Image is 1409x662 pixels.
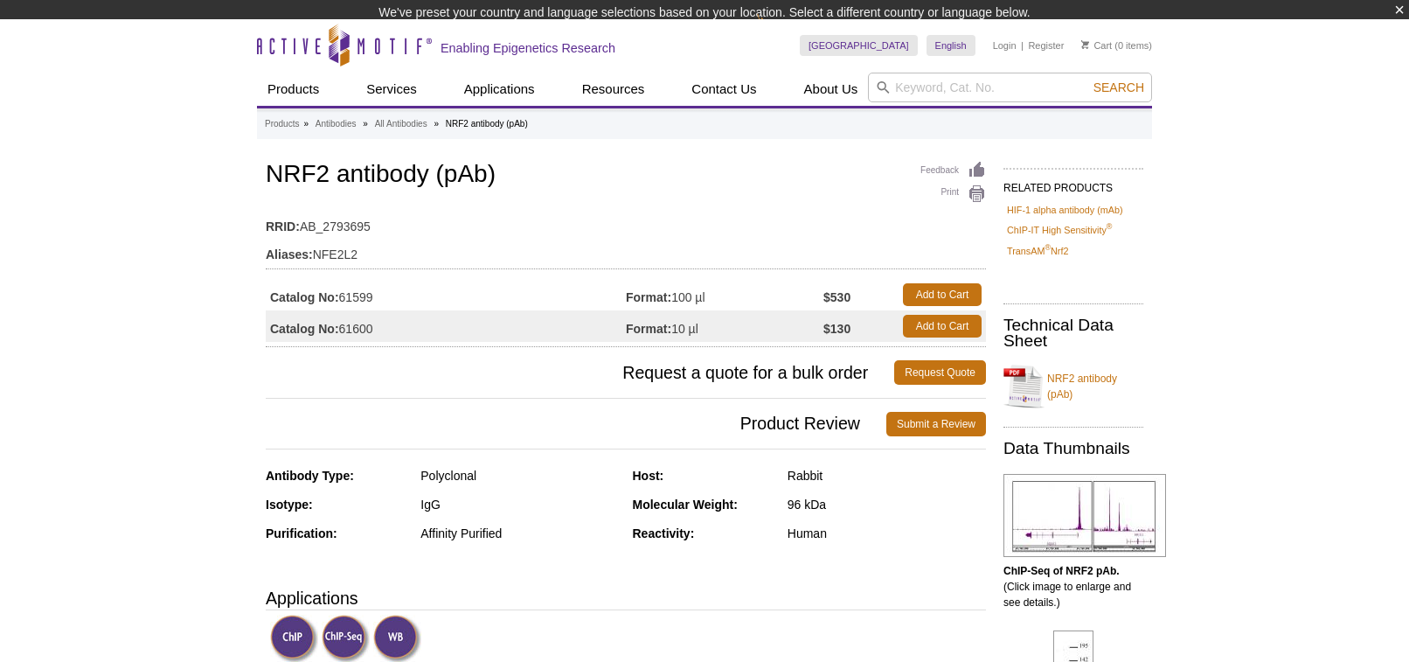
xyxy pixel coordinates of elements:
a: HIF-1 alpha antibody (mAb) [1007,202,1123,218]
strong: Format: [626,321,671,337]
div: Rabbit [788,468,986,484]
span: Product Review [266,412,886,436]
span: Search [1093,80,1144,94]
div: Affinity Purified [420,526,619,541]
strong: RRID: [266,219,300,234]
strong: Aliases: [266,247,313,262]
td: 10 µl [626,310,823,342]
td: 61599 [266,279,626,310]
a: Products [265,116,299,132]
strong: $530 [823,289,850,305]
a: Products [257,73,330,106]
h2: Data Thumbnails [1003,441,1143,456]
a: [GEOGRAPHIC_DATA] [800,35,918,56]
strong: Molecular Weight: [633,498,738,512]
strong: $130 [823,321,850,337]
li: » [363,119,368,129]
a: Cart [1081,39,1112,52]
li: » [434,119,439,129]
a: English [927,35,975,56]
button: Search [1088,80,1149,95]
a: Resources [572,73,656,106]
h2: Technical Data Sheet [1003,317,1143,349]
a: All Antibodies [375,116,427,132]
img: Change Here [757,13,803,54]
li: (0 items) [1081,35,1152,56]
a: Antibodies [316,116,357,132]
strong: Purification: [266,526,337,540]
div: 96 kDa [788,497,986,512]
a: Request Quote [894,360,986,385]
strong: Host: [633,469,664,483]
strong: Catalog No: [270,289,339,305]
strong: Catalog No: [270,321,339,337]
a: Services [356,73,427,106]
p: (Click image to enlarge and see details.) [1003,563,1143,610]
a: Contact Us [681,73,767,106]
td: NFE2L2 [266,236,986,264]
a: Print [920,185,986,204]
strong: Antibody Type: [266,469,354,483]
b: ChIP-Seq of NRF2 pAb. [1003,565,1120,577]
h3: Applications [266,585,986,611]
sup: ® [1107,223,1113,232]
a: ChIP-IT High Sensitivity® [1007,222,1112,238]
li: » [303,119,309,129]
div: IgG [420,497,619,512]
h2: Enabling Epigenetics Research [441,40,615,56]
a: Submit a Review [886,412,986,436]
a: Feedback [920,161,986,180]
h2: RELATED PRODUCTS [1003,168,1143,199]
li: | [1021,35,1024,56]
input: Keyword, Cat. No. [868,73,1152,102]
td: 100 µl [626,279,823,310]
span: Request a quote for a bulk order [266,360,894,385]
a: Add to Cart [903,315,982,338]
img: NRF2 antibody (pAb) tested by ChIP-Seq. [1003,474,1166,557]
a: Login [993,39,1017,52]
strong: Format: [626,289,671,305]
strong: Isotype: [266,498,313,512]
a: NRF2 antibody (pAb) [1003,360,1143,413]
h1: NRF2 antibody (pAb) [266,161,986,191]
sup: ® [1045,243,1051,252]
a: Register [1028,39,1064,52]
td: AB_2793695 [266,208,986,236]
a: Applications [454,73,545,106]
li: NRF2 antibody (pAb) [446,119,528,129]
div: Polyclonal [420,468,619,484]
a: TransAM®Nrf2 [1007,243,1068,259]
img: Your Cart [1081,40,1089,49]
a: About Us [794,73,869,106]
td: 61600 [266,310,626,342]
div: Human [788,526,986,541]
a: Add to Cart [903,283,982,306]
strong: Reactivity: [633,526,695,540]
